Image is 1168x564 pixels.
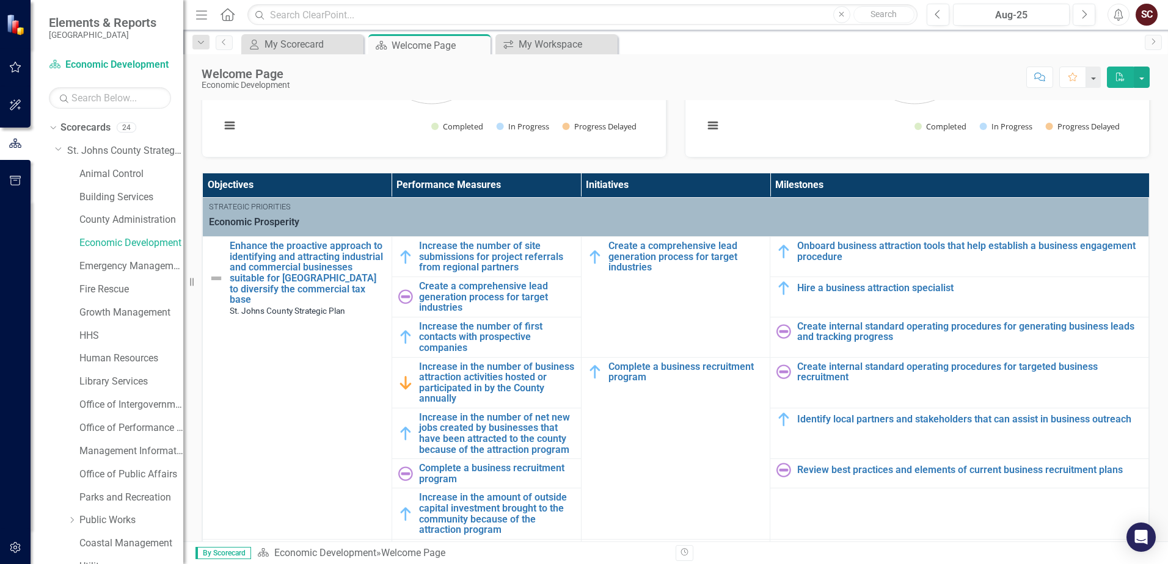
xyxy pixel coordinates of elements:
td: Double-Click to Edit Right Click for Context Menu [392,277,581,317]
a: Library Services [79,375,183,389]
a: Create internal standard operating procedures for generating business leads and tracking progress [797,321,1142,342]
td: Double-Click to Edit Right Click for Context Menu [392,317,581,357]
img: In Progress [398,426,413,441]
div: 24 [117,123,136,133]
a: HHS [79,329,183,343]
a: Management Information Systems [79,444,183,458]
img: In Progress [776,412,791,427]
a: Create a comprehensive lead generation process for target industries [419,281,575,313]
a: Hire a business attraction specialist [797,283,1142,294]
span: By Scorecard [195,547,251,559]
td: Double-Click to Edit Right Click for Context Menu [581,357,770,539]
input: Search ClearPoint... [247,4,918,26]
a: Increase the number of first contacts with prospective companies [419,321,575,353]
a: Fire Rescue [79,283,183,297]
a: Emergency Management [79,259,183,273]
button: Show In Progress [497,121,549,132]
td: Double-Click to Edit Right Click for Context Menu [770,237,1149,277]
a: Office of Intergovernmental Affairs [79,398,183,412]
img: In Progress [398,507,413,521]
img: In Progress [776,244,791,259]
div: Aug-25 [957,8,1065,23]
div: Strategic Priorities [209,201,1142,212]
a: My Scorecard [244,37,360,52]
a: Onboard business attraction tools that help establish a business engagement procedure [797,240,1142,262]
button: Show In Progress [980,121,1032,132]
div: Open Intercom Messenger [1126,522,1156,552]
a: My Workspace [498,37,615,52]
img: In Progress [588,364,602,379]
a: Enhance the proactive approach to identifying and attracting industrial and commercial businesses... [230,240,385,305]
div: » [257,546,666,560]
div: Welcome Page [202,67,290,81]
a: Create internal standard operating procedures for targeted business recruitment [797,361,1142,383]
a: Increase in the number of business attraction activities hosted or participated in by the County ... [419,361,575,404]
div: Economic Development [202,81,290,90]
td: Double-Click to Edit Right Click for Context Menu [770,357,1149,408]
div: My Workspace [519,37,615,52]
img: Not Started [776,463,791,477]
a: Animal Control [79,167,183,181]
span: Economic Prosperity [209,215,1142,230]
img: In Progress [776,281,791,295]
img: In Progress [588,250,602,264]
span: St. Johns County Strategic Plan [230,306,345,316]
a: St. Johns County Strategic Plan [67,144,183,158]
button: Show Progress Delayed [1046,121,1121,132]
a: Increase the number of site submissions for project referrals from regional partners [419,240,575,273]
div: My Scorecard [265,37,360,52]
span: Elements & Reports [49,15,156,30]
button: View chart menu, Chart [221,117,238,134]
a: Complete a business recruitment program [608,361,764,383]
img: In Progress [398,250,413,264]
img: Not Started [776,364,791,379]
div: Welcome Page [392,38,487,53]
span: Search [871,9,897,19]
a: Parks and Recreation [79,491,183,505]
a: Economic Development [79,236,183,250]
a: Increase in the amount of outside capital investment brought to the community because of the attr... [419,492,575,535]
img: Not Started [398,289,413,304]
td: Double-Click to Edit Right Click for Context Menu [770,459,1149,488]
td: Double-Click to Edit Right Click for Context Menu [392,459,581,488]
a: Public Works [79,513,183,527]
a: Human Resources [79,352,183,366]
img: Not Started [398,466,413,481]
a: County Administration [79,213,183,227]
a: Increase in the number of net new jobs created by businesses that have been attracted to the coun... [419,412,575,455]
img: Not Started [776,324,791,339]
td: Double-Click to Edit Right Click for Context Menu [770,408,1149,458]
button: Show Completed [914,121,966,132]
td: Double-Click to Edit Right Click for Context Menu [770,277,1149,317]
button: View chart menu, Chart [704,117,721,134]
a: Scorecards [60,121,111,135]
td: Double-Click to Edit Right Click for Context Menu [392,408,581,458]
a: Create a comprehensive lead generation process for target industries [608,240,764,273]
a: Complete a business recruitment program [419,463,575,484]
img: In Progress [398,330,413,344]
button: Search [853,6,914,23]
button: Show Progress Delayed [563,121,638,132]
td: Double-Click to Edit Right Click for Context Menu [392,357,581,408]
td: Double-Click to Edit Right Click for Context Menu [770,317,1149,357]
td: Double-Click to Edit Right Click for Context Menu [392,488,581,539]
button: Show Completed [431,121,483,132]
img: ClearPoint Strategy [6,14,27,35]
a: Office of Public Affairs [79,468,183,482]
a: Coastal Management [79,537,183,551]
small: [GEOGRAPHIC_DATA] [49,30,156,40]
a: Growth Management [79,306,183,320]
td: Double-Click to Edit Right Click for Context Menu [392,237,581,277]
img: Not Defined [209,271,224,286]
td: Double-Click to Edit Right Click for Context Menu [581,237,770,357]
a: Identify local partners and stakeholders that can assist in business outreach [797,414,1142,425]
img: Progress Delayed [398,375,413,390]
a: Economic Development [274,547,376,559]
a: Economic Development [49,58,171,72]
a: Office of Performance & Transparency [79,421,183,435]
button: SC [1136,4,1158,26]
a: Review best practices and elements of current business recruitment plans [797,465,1142,475]
input: Search Below... [49,87,171,109]
a: Building Services [79,190,183,204]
